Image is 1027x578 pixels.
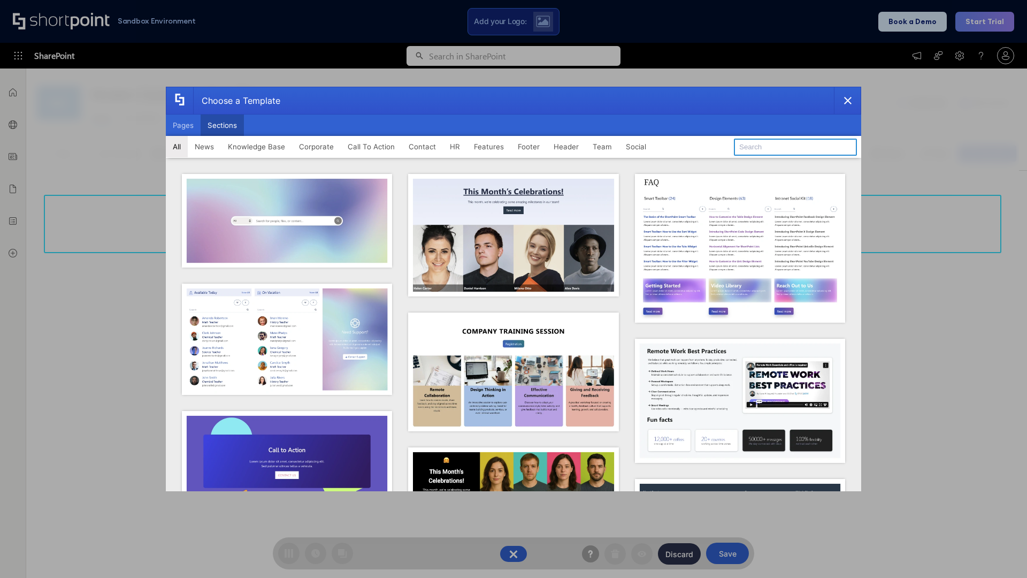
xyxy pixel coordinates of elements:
[166,87,861,491] div: template selector
[166,115,201,136] button: Pages
[341,136,402,157] button: Call To Action
[166,136,188,157] button: All
[511,136,547,157] button: Footer
[443,136,467,157] button: HR
[619,136,653,157] button: Social
[402,136,443,157] button: Contact
[586,136,619,157] button: Team
[467,136,511,157] button: Features
[292,136,341,157] button: Corporate
[974,527,1027,578] iframe: Chat Widget
[201,115,244,136] button: Sections
[221,136,292,157] button: Knowledge Base
[193,87,280,114] div: Choose a Template
[188,136,221,157] button: News
[547,136,586,157] button: Header
[734,139,857,156] input: Search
